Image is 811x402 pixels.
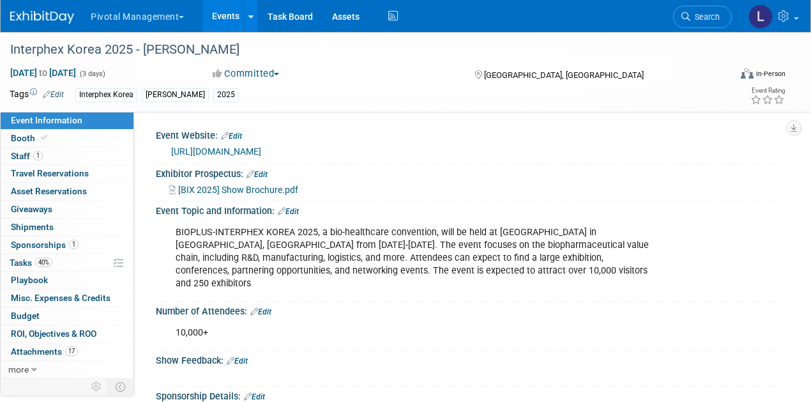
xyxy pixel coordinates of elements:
[6,38,719,61] div: Interphex Korea 2025 - [PERSON_NAME]
[86,378,108,395] td: Personalize Event Tab Strip
[69,240,79,249] span: 1
[11,186,87,196] span: Asset Reservations
[748,4,773,29] img: Leslie Pelton
[171,146,261,157] a: [URL][DOMAIN_NAME]
[1,130,133,147] a: Booth
[10,67,77,79] span: [DATE] [DATE]
[33,151,43,160] span: 1
[1,361,133,378] a: more
[1,254,133,272] a: Tasks40%
[11,222,54,232] span: Shipments
[1,165,133,182] a: Travel Reservations
[1,112,133,129] a: Event Information
[750,88,785,94] div: Event Rating
[108,378,134,395] td: Toggle Event Tabs
[156,351,785,367] div: Show Feedback:
[208,67,284,81] button: Committed
[35,258,52,267] span: 40%
[156,126,785,143] div: Event Website:
[41,134,47,141] i: Booth reservation complete
[142,88,209,102] div: [PERSON_NAME]
[250,307,271,316] a: Edit
[221,132,242,141] a: Edit
[11,115,82,125] span: Event Information
[37,68,49,78] span: to
[11,293,110,303] span: Misc. Expenses & Credits
[1,236,133,254] a: Sponsorships1
[244,392,265,401] a: Edit
[79,70,105,78] span: (3 days)
[1,201,133,218] a: Giveaways
[65,346,78,356] span: 17
[10,258,52,268] span: Tasks
[278,207,299,216] a: Edit
[755,69,785,79] div: In-Person
[10,11,74,24] img: ExhibitDay
[1,272,133,289] a: Playbook
[8,364,29,375] span: more
[11,168,89,178] span: Travel Reservations
[213,88,239,102] div: 2025
[672,66,786,86] div: Event Format
[169,185,298,195] a: [BIX 2025] Show Brochure.pdf
[1,343,133,360] a: Attachments17
[227,357,248,366] a: Edit
[178,185,298,195] span: [BIX 2025] Show Brochure.pdf
[156,164,785,181] div: Exhibitor Prospectus:
[484,70,644,80] span: [GEOGRAPHIC_DATA], [GEOGRAPHIC_DATA]
[11,329,96,339] span: ROI, Objectives & ROO
[11,133,50,143] span: Booth
[673,6,732,28] a: Search
[1,183,133,200] a: Asset Reservations
[11,311,40,321] span: Budget
[11,151,43,161] span: Staff
[156,302,785,318] div: Number of Attendees:
[1,219,133,236] a: Shipments
[167,220,661,297] div: BIOPLUS-INTERPHEX KOREA 2025, a bio-healthcare convention, will be held at [GEOGRAPHIC_DATA] in [...
[690,12,720,22] span: Search
[43,90,64,99] a: Edit
[11,346,78,357] span: Attachments
[11,240,79,250] span: Sponsorships
[1,307,133,325] a: Budget
[75,88,137,102] div: Interphex Korea
[246,170,268,179] a: Edit
[1,290,133,307] a: Misc. Expenses & Credits
[156,201,785,218] div: Event Topic and Information:
[10,88,64,102] td: Tags
[11,275,48,285] span: Playbook
[1,148,133,165] a: Staff1
[741,68,754,79] img: Format-Inperson.png
[167,320,661,346] div: 10,000+
[1,325,133,343] a: ROI, Objectives & ROO
[11,204,52,214] span: Giveaways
